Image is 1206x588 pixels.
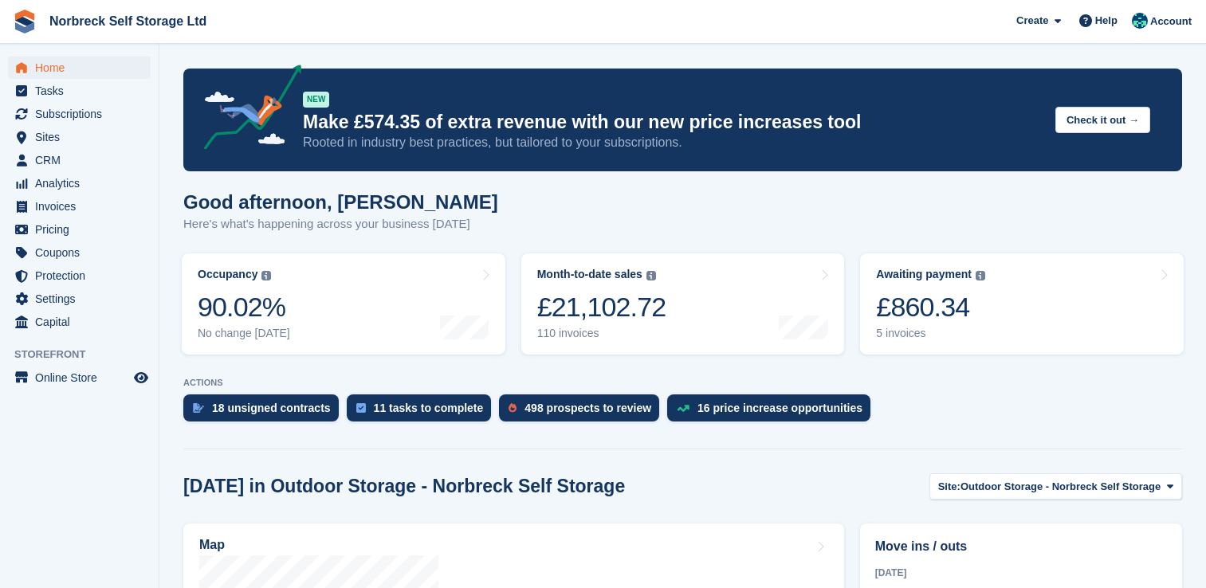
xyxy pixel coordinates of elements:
[261,271,271,280] img: icon-info-grey-7440780725fd019a000dd9b08b2336e03edf1995a4989e88bcd33f0948082b44.svg
[198,268,257,281] div: Occupancy
[14,347,159,363] span: Storefront
[374,402,484,414] div: 11 tasks to complete
[8,265,151,287] a: menu
[303,134,1043,151] p: Rooted in industry best practices, but tailored to your subscriptions.
[35,126,131,148] span: Sites
[35,288,131,310] span: Settings
[356,403,366,413] img: task-75834270c22a3079a89374b754ae025e5fb1db73e45f91037f5363f120a921f8.svg
[198,291,290,323] div: 90.02%
[35,172,131,194] span: Analytics
[1095,13,1118,29] span: Help
[1132,13,1148,29] img: Sally King
[183,378,1182,388] p: ACTIONS
[646,271,656,280] img: icon-info-grey-7440780725fd019a000dd9b08b2336e03edf1995a4989e88bcd33f0948082b44.svg
[183,215,498,233] p: Here's what's happening across your business [DATE]
[8,172,151,194] a: menu
[8,103,151,125] a: menu
[521,253,845,355] a: Month-to-date sales £21,102.72 110 invoices
[8,367,151,389] a: menu
[677,405,689,412] img: price_increase_opportunities-93ffe204e8149a01c8c9dc8f82e8f89637d9d84a8eef4429ea346261dce0b2c0.svg
[8,80,151,102] a: menu
[303,92,329,108] div: NEW
[537,327,666,340] div: 110 invoices
[8,218,151,241] a: menu
[35,57,131,79] span: Home
[35,265,131,287] span: Protection
[35,311,131,333] span: Capital
[183,394,347,429] a: 18 unsigned contracts
[199,538,225,552] h2: Map
[198,327,290,340] div: No change [DATE]
[183,476,625,497] h2: [DATE] in Outdoor Storage - Norbreck Self Storage
[8,149,151,171] a: menu
[35,195,131,218] span: Invoices
[303,111,1043,134] p: Make £574.35 of extra revenue with our new price increases tool
[8,57,151,79] a: menu
[35,241,131,264] span: Coupons
[183,191,498,213] h1: Good afternoon, [PERSON_NAME]
[875,566,1167,580] div: [DATE]
[132,368,151,387] a: Preview store
[43,8,213,34] a: Norbreck Self Storage Ltd
[537,268,642,281] div: Month-to-date sales
[537,291,666,323] div: £21,102.72
[697,402,862,414] div: 16 price increase opportunities
[1055,107,1150,133] button: Check it out →
[35,218,131,241] span: Pricing
[960,479,1161,495] span: Outdoor Storage - Norbreck Self Storage
[212,402,331,414] div: 18 unsigned contracts
[35,367,131,389] span: Online Store
[35,103,131,125] span: Subscriptions
[1150,14,1192,29] span: Account
[499,394,667,429] a: 498 prospects to review
[667,394,878,429] a: 16 price increase opportunities
[524,402,651,414] div: 498 prospects to review
[876,268,972,281] div: Awaiting payment
[938,479,960,495] span: Site:
[876,327,985,340] div: 5 invoices
[193,403,204,413] img: contract_signature_icon-13c848040528278c33f63329250d36e43548de30e8caae1d1a13099fd9432cc5.svg
[976,271,985,280] img: icon-info-grey-7440780725fd019a000dd9b08b2336e03edf1995a4989e88bcd33f0948082b44.svg
[876,291,985,323] div: £860.34
[929,473,1182,500] button: Site: Outdoor Storage - Norbreck Self Storage
[191,65,302,155] img: price-adjustments-announcement-icon-8257ccfd72463d97f412b2fc003d46551f7dbcb40ab6d574587a9cd5c0d94...
[875,537,1167,556] h2: Move ins / outs
[35,149,131,171] span: CRM
[8,311,151,333] a: menu
[8,241,151,264] a: menu
[509,403,517,413] img: prospect-51fa495bee0391a8d652442698ab0144808aea92771e9ea1ae160a38d050c398.svg
[8,195,151,218] a: menu
[35,80,131,102] span: Tasks
[8,126,151,148] a: menu
[182,253,505,355] a: Occupancy 90.02% No change [DATE]
[347,394,500,429] a: 11 tasks to complete
[860,253,1184,355] a: Awaiting payment £860.34 5 invoices
[1016,13,1048,29] span: Create
[13,10,37,33] img: stora-icon-8386f47178a22dfd0bd8f6a31ec36ba5ce8667c1dd55bd0f319d3a0aa187defe.svg
[8,288,151,310] a: menu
